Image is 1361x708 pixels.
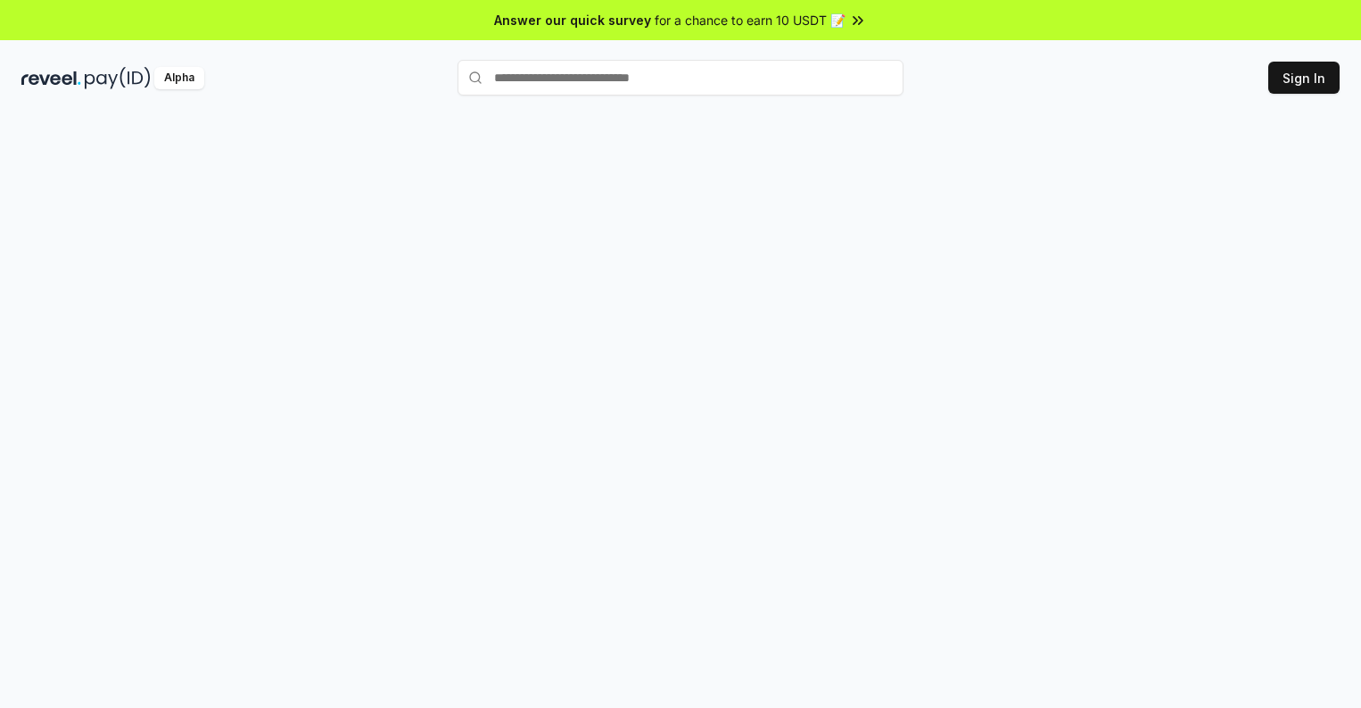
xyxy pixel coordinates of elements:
[1268,62,1340,94] button: Sign In
[85,67,151,89] img: pay_id
[494,11,651,29] span: Answer our quick survey
[154,67,204,89] div: Alpha
[655,11,845,29] span: for a chance to earn 10 USDT 📝
[21,67,81,89] img: reveel_dark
